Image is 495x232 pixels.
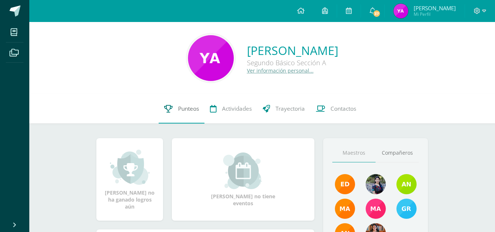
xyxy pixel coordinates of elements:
img: e6b27947fbea61806f2b198ab17e5dde.png [396,174,417,194]
a: Maestros [332,144,376,162]
img: b7ce7144501556953be3fc0a459761b8.png [396,199,417,219]
a: Actividades [204,94,257,124]
a: Compañeros [376,144,419,162]
img: 9c97a1aa9fe9e24067dfa8c17c73ebe0.png [188,35,234,81]
img: 560278503d4ca08c21e9c7cd40ba0529.png [335,199,355,219]
div: Segundo Básico Sección A [247,58,338,67]
a: Trayectoria [257,94,310,124]
img: a6afdc9d00cfefa793b5be9037cb8e16.png [394,4,408,18]
span: 37 [373,10,381,18]
span: Trayectoria [276,105,305,113]
a: Contactos [310,94,362,124]
a: Ver información personal... [247,67,314,74]
a: [PERSON_NAME] [247,43,338,58]
span: Contactos [330,105,356,113]
span: [PERSON_NAME] [414,4,456,12]
img: f40e456500941b1b33f0807dd74ea5cf.png [335,174,355,194]
img: 9b17679b4520195df407efdfd7b84603.png [366,174,386,194]
span: Mi Perfil [414,11,456,17]
img: event_small.png [223,152,263,189]
div: [PERSON_NAME] no tiene eventos [207,152,280,207]
span: Punteos [178,105,199,113]
span: Actividades [222,105,252,113]
a: Punteos [159,94,204,124]
img: 7766054b1332a6085c7723d22614d631.png [366,199,386,219]
div: [PERSON_NAME] no ha ganado logros aún [104,149,156,210]
img: achievement_small.png [110,149,150,185]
